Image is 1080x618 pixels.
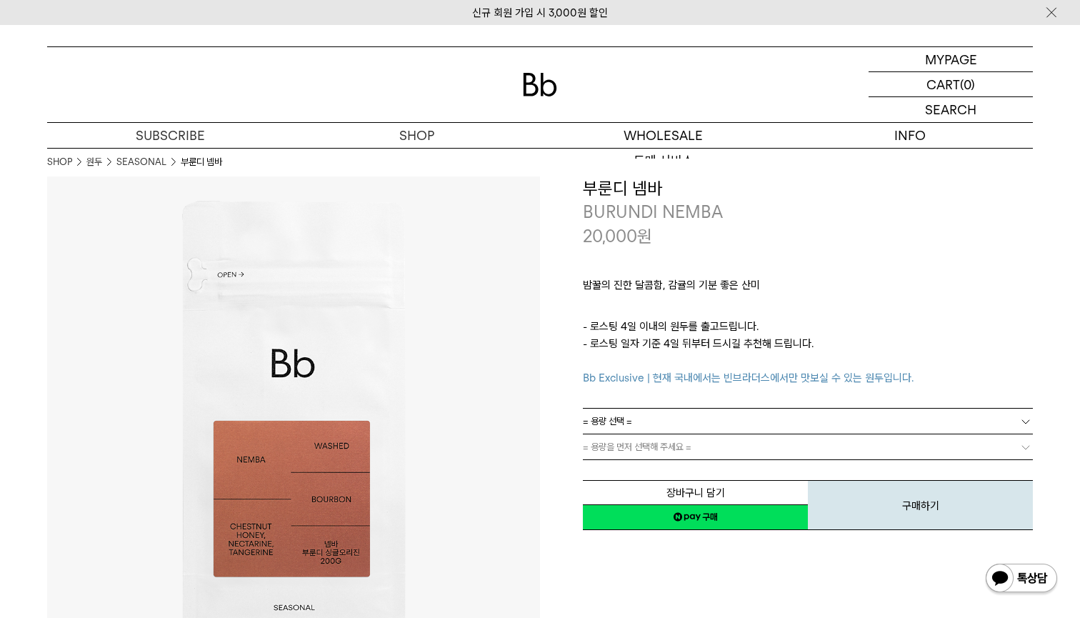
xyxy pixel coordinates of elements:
a: CART (0) [869,72,1033,97]
p: 20,000 [583,224,652,249]
a: SHOP [47,155,72,169]
p: 밤꿀의 진한 달콤함, 감귤의 기분 좋은 산미 [583,276,1033,301]
button: 구매하기 [808,480,1033,530]
a: 신규 회원 가입 시 3,000원 할인 [472,6,608,19]
p: ㅤ [583,301,1033,318]
a: SHOP [294,123,540,148]
a: 새창 [583,504,808,530]
li: 부룬디 넴바 [181,155,222,169]
a: SEASONAL [116,155,166,169]
p: (0) [960,72,975,96]
img: 로고 [523,73,557,96]
p: - 로스팅 4일 이내의 원두를 출고드립니다. - 로스팅 일자 기준 4일 뒤부터 드시길 추천해 드립니다. [583,318,1033,387]
a: SUBSCRIBE [47,123,294,148]
button: 장바구니 담기 [583,480,808,505]
a: MYPAGE [869,47,1033,72]
p: WHOLESALE [540,123,786,148]
h3: 부룬디 넴바 [583,176,1033,201]
p: SEARCH [925,97,976,122]
img: 카카오톡 채널 1:1 채팅 버튼 [984,562,1059,597]
p: BURUNDI NEMBA [583,200,1033,224]
p: MYPAGE [925,47,977,71]
a: 원두 [86,155,102,169]
span: = 용량 선택 = [583,409,632,434]
a: 도매 서비스 [540,149,786,173]
span: = 용량을 먼저 선택해 주세요 = [583,434,691,459]
span: Bb Exclusive | 현재 국내에서는 빈브라더스에서만 맛보실 수 있는 원두입니다. [583,372,914,384]
span: 원 [637,226,652,246]
p: INFO [786,123,1033,148]
p: CART [926,72,960,96]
